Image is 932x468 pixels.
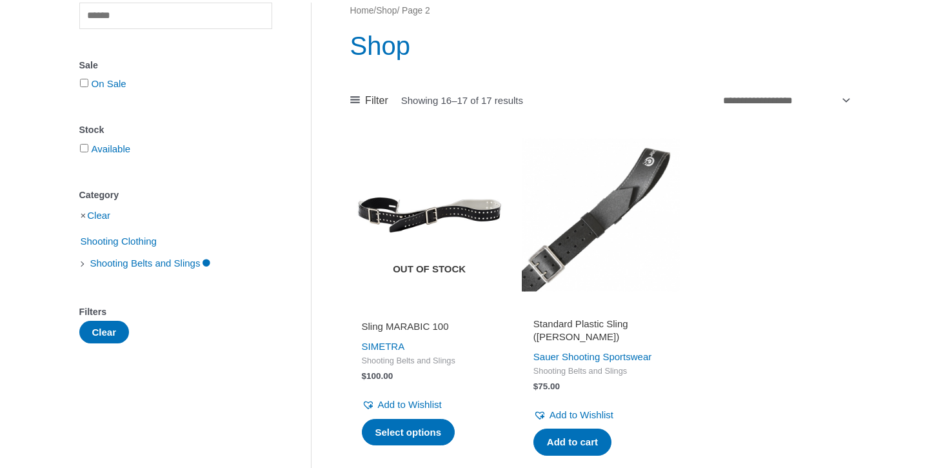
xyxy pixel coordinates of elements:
bdi: 100.00 [362,371,393,381]
a: Sauer Shooting Sportswear [533,351,651,362]
a: Standard Plastic Sling ([PERSON_NAME]) [533,318,669,348]
span: Shooting Belts and Slings [362,356,497,367]
a: On Sale [92,78,126,89]
button: Clear [79,321,130,343]
a: Shooting Clothing [79,235,158,246]
h1: Shop [350,28,853,64]
nav: Breadcrumb [350,3,853,19]
select: Shop order [719,90,853,111]
a: Add to Wishlist [362,396,442,414]
a: Available [92,143,131,154]
bdi: 75.00 [533,382,560,391]
div: Filters [79,303,272,321]
a: Select options for “Sling MARABIC 100” [362,419,455,446]
h2: Standard Plastic Sling ([PERSON_NAME]) [533,318,669,343]
a: Filter [350,91,388,110]
input: On Sale [80,79,88,87]
a: Sling MARABIC 100 [362,320,497,338]
a: Home [350,6,374,15]
span: $ [533,382,539,391]
span: Add to Wishlist [378,399,442,410]
div: Stock [79,121,272,139]
a: Add to Wishlist [533,406,613,424]
iframe: Customer reviews powered by Trustpilot [362,302,497,318]
h2: Sling MARABIC 100 [362,320,497,333]
span: Shooting Belts and Slings [89,252,202,274]
span: $ [362,371,367,381]
span: Add to Wishlist [550,409,613,420]
a: Shop [376,6,397,15]
span: Shooting Clothing [79,230,158,252]
iframe: Customer reviews powered by Trustpilot [533,302,669,318]
div: Sale [79,56,272,75]
span: Filter [365,91,388,110]
div: Category [79,186,272,205]
a: SIMETRA [362,341,405,352]
a: Out of stock [350,136,509,294]
img: Standard Plastic Sling (SAUER) [522,136,680,294]
a: Shooting Belts and Slings [89,257,212,268]
span: Shooting Belts and Slings [533,366,669,377]
a: Add to cart: “Standard Plastic Sling (SAUER)” [533,429,611,456]
a: Clear [87,210,110,221]
p: Showing 16–17 of 17 results [401,96,523,105]
span: Out of stock [360,255,499,285]
img: Sling MARABIC 100 [350,136,509,294]
input: Available [80,144,88,152]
